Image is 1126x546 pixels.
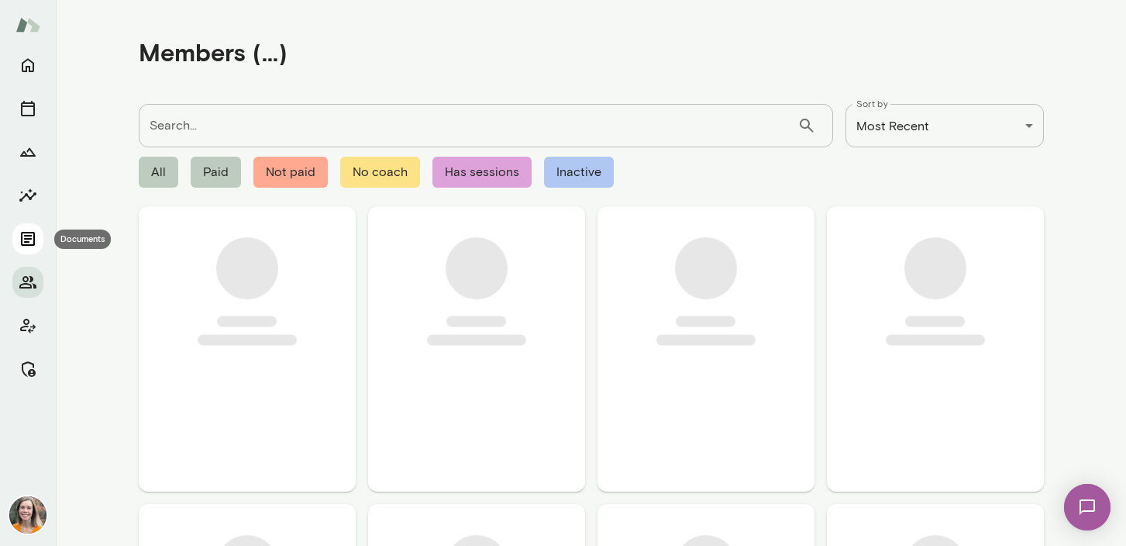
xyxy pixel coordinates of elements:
[54,230,111,249] div: Documents
[12,136,43,168] button: Growth Plan
[845,104,1044,147] div: Most Recent
[12,223,43,254] button: Documents
[12,50,43,81] button: Home
[12,267,43,298] button: Members
[9,496,46,534] img: Carrie Kelly
[432,157,532,188] span: Has sessions
[12,180,43,211] button: Insights
[856,97,888,110] label: Sort by
[139,37,288,67] h4: Members (...)
[12,354,43,385] button: Manage
[544,157,614,188] span: Inactive
[12,93,43,124] button: Sessions
[12,310,43,341] button: Client app
[340,157,420,188] span: No coach
[139,157,178,188] span: All
[253,157,328,188] span: Not paid
[191,157,241,188] span: Paid
[15,10,40,40] img: Mento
